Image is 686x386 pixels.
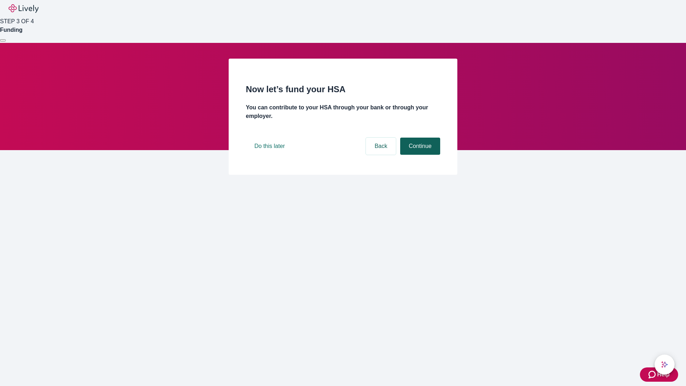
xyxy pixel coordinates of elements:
h2: Now let’s fund your HSA [246,83,440,96]
img: Lively [9,4,39,13]
svg: Lively AI Assistant [661,361,668,368]
button: Do this later [246,138,293,155]
span: Help [657,370,670,379]
h4: You can contribute to your HSA through your bank or through your employer. [246,103,440,120]
button: Zendesk support iconHelp [640,367,678,382]
button: Continue [400,138,440,155]
button: chat [655,355,675,375]
svg: Zendesk support icon [648,370,657,379]
button: Back [366,138,396,155]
